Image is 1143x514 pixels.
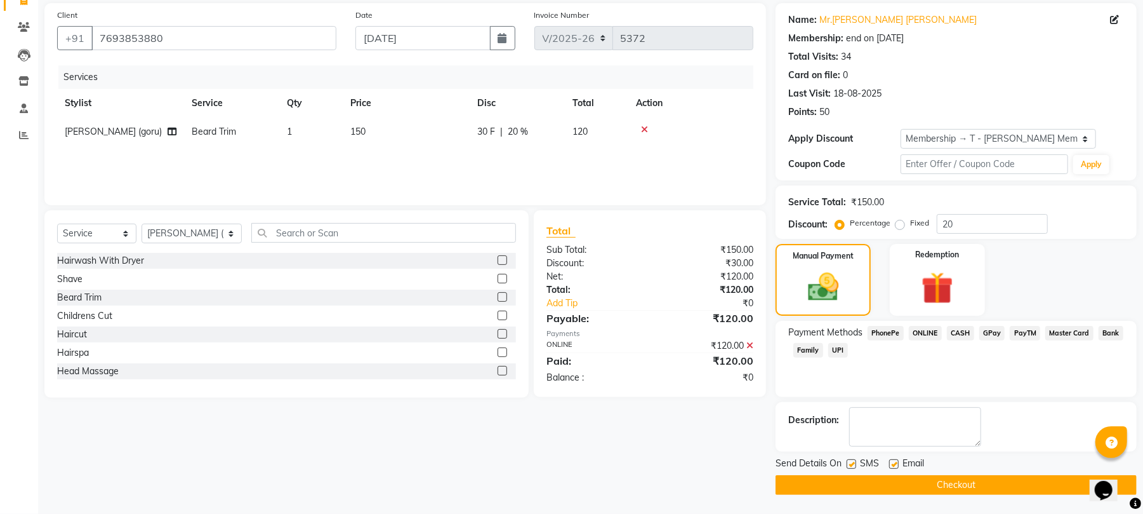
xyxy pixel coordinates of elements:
[184,89,279,118] th: Service
[650,270,763,283] div: ₹120.00
[57,346,89,360] div: Hairspa
[776,457,842,473] span: Send Details On
[650,339,763,353] div: ₹120.00
[477,125,495,139] span: 30 F
[57,273,83,286] div: Shave
[650,311,763,326] div: ₹120.00
[500,125,503,139] span: |
[1010,326,1040,341] span: PayTM
[819,13,977,27] a: Mr.[PERSON_NAME] [PERSON_NAME]
[537,283,650,297] div: Total:
[902,457,924,473] span: Email
[287,126,292,137] span: 1
[788,414,839,427] div: Description:
[850,217,890,229] label: Percentage
[828,343,848,358] span: UPI
[1090,463,1130,501] iframe: chat widget
[841,50,851,64] div: 34
[788,196,846,209] div: Service Total:
[537,243,650,257] div: Sub Total:
[192,126,236,137] span: Beard Trim
[1073,155,1109,174] button: Apply
[57,254,144,267] div: Hairwash With Dryer
[860,457,879,473] span: SMS
[565,89,628,118] th: Total
[537,311,650,326] div: Payable:
[979,326,1005,341] span: GPay
[57,309,112,323] div: Childrens Cut
[91,26,336,50] input: Search by Name/Mobile/Email/Code
[508,125,528,139] span: 20 %
[537,270,650,283] div: Net:
[788,69,840,82] div: Card on file:
[546,328,753,339] div: Payments
[910,217,929,229] label: Fixed
[650,257,763,270] div: ₹30.00
[57,26,93,50] button: +91
[628,89,753,118] th: Action
[669,297,763,310] div: ₹0
[537,371,650,384] div: Balance :
[819,105,829,119] div: 50
[57,89,184,118] th: Stylist
[537,297,669,310] a: Add Tip
[833,87,882,100] div: 18-08-2025
[650,283,763,297] div: ₹120.00
[793,250,854,262] label: Manual Payment
[788,87,831,100] div: Last Visit:
[279,89,343,118] th: Qty
[788,50,838,64] div: Total Visits:
[57,10,77,21] label: Client
[788,13,817,27] div: Name:
[788,326,862,339] span: Payment Methods
[251,223,516,243] input: Search or Scan
[57,328,87,341] div: Haircut
[355,10,373,21] label: Date
[788,105,817,119] div: Points:
[788,158,900,171] div: Coupon Code
[843,69,848,82] div: 0
[909,326,942,341] span: ONLINE
[470,89,565,118] th: Disc
[901,154,1068,174] input: Enter Offer / Coupon Code
[343,89,470,118] th: Price
[846,32,904,45] div: end on [DATE]
[911,268,963,308] img: _gift.svg
[537,339,650,353] div: ONLINE
[947,326,974,341] span: CASH
[788,132,900,145] div: Apply Discount
[537,353,650,369] div: Paid:
[1045,326,1093,341] span: Master Card
[788,32,843,45] div: Membership:
[537,257,650,270] div: Discount:
[546,224,576,238] span: Total
[650,353,763,369] div: ₹120.00
[650,371,763,384] div: ₹0
[65,126,162,137] span: [PERSON_NAME] (goru)
[350,126,366,137] span: 150
[650,243,763,257] div: ₹150.00
[776,475,1137,495] button: Checkout
[915,249,959,260] label: Redemption
[851,196,884,209] div: ₹150.00
[793,343,823,358] span: Family
[868,326,904,341] span: PhonePe
[57,365,119,378] div: Head Massage
[572,126,588,137] span: 120
[1099,326,1123,341] span: Bank
[58,65,763,89] div: Services
[534,10,590,21] label: Invoice Number
[788,218,828,231] div: Discount:
[798,269,849,305] img: _cash.svg
[57,291,102,304] div: Beard Trim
